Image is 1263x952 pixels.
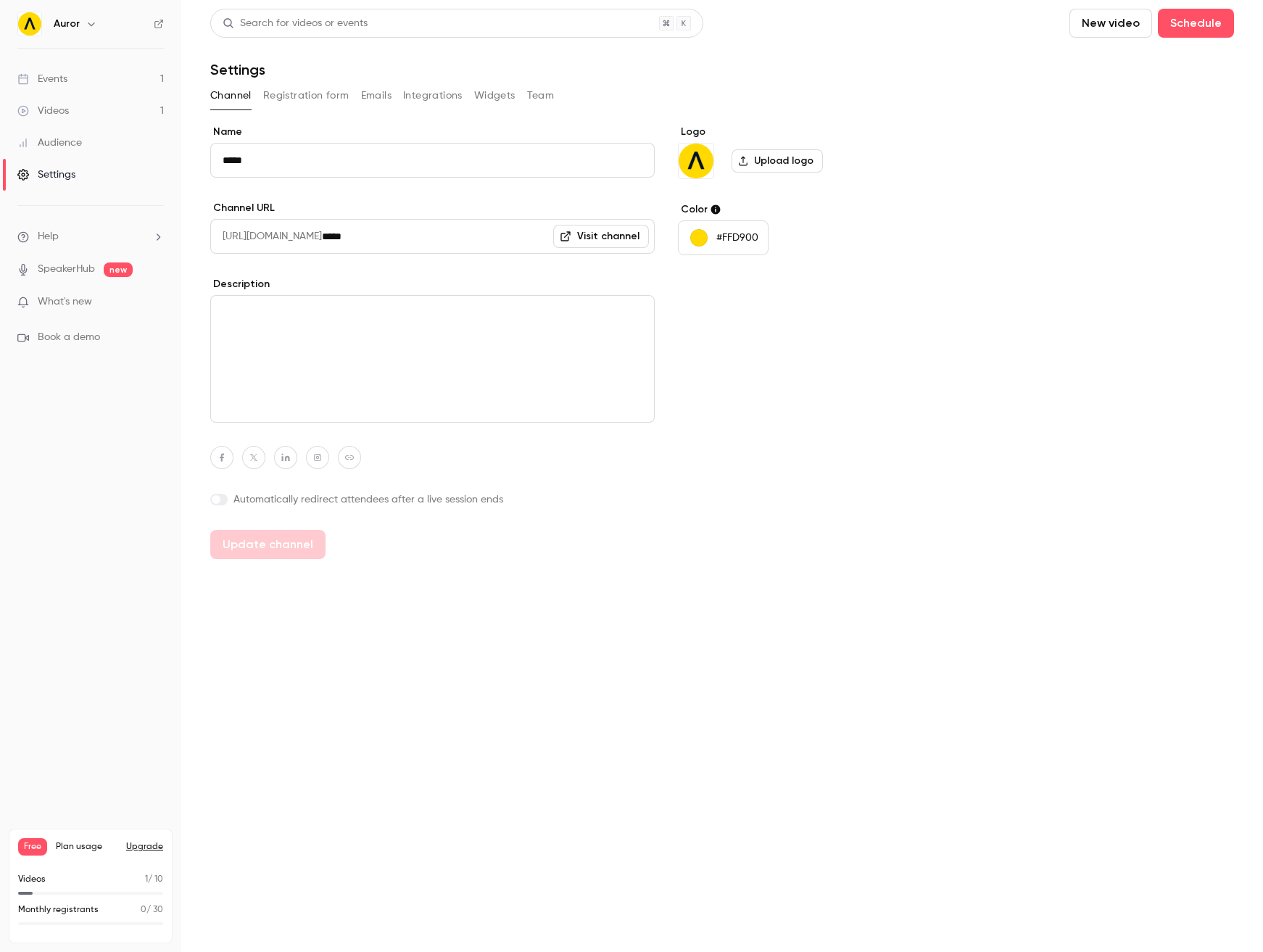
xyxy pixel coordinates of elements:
img: Auror [679,144,713,178]
div: Settings [17,167,75,182]
label: Automatically redirect attendees after a live session ends [210,492,655,507]
div: Search for videos or events [223,16,368,31]
button: Registration form [263,84,349,107]
img: Auror [18,12,41,36]
h6: Auror [54,17,80,31]
p: / 30 [141,903,163,916]
span: Free [18,838,47,856]
a: SpeakerHub [38,262,95,277]
div: Events [17,72,67,86]
div: Videos [17,104,69,118]
button: Emails [361,84,392,107]
label: Description [210,277,655,291]
span: Book a demo [38,330,100,345]
span: 1 [145,875,148,884]
p: Videos [18,873,46,886]
button: Widgets [474,84,515,107]
label: Logo [678,125,900,139]
button: Schedule [1158,9,1234,38]
label: Upload logo [732,149,823,173]
span: Plan usage [56,841,117,853]
p: / 10 [145,873,163,886]
label: Name [210,125,655,139]
label: Color [678,202,900,217]
p: #FFD900 [716,231,758,245]
button: #FFD900 [678,220,769,255]
h1: Settings [210,61,265,78]
button: New video [1069,9,1152,38]
div: Audience [17,136,82,150]
button: Integrations [403,84,463,107]
label: Channel URL [210,201,655,215]
span: new [104,262,133,277]
button: Upgrade [126,841,163,853]
button: Team [527,84,555,107]
button: Channel [210,84,252,107]
a: Visit channel [553,225,649,248]
span: [URL][DOMAIN_NAME] [210,219,322,254]
span: What's new [38,294,92,310]
p: Monthly registrants [18,903,99,916]
span: 0 [141,906,146,914]
span: Help [38,229,59,244]
li: help-dropdown-opener [17,229,164,244]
